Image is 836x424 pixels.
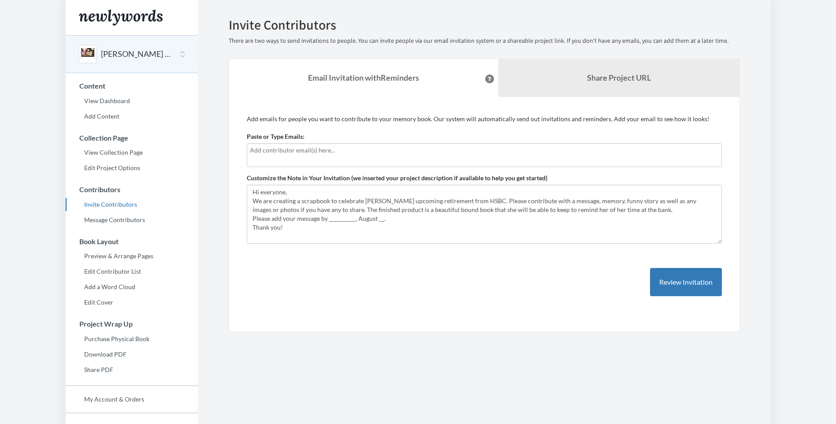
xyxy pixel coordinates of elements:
[247,174,547,182] label: Customize the Note in Your Invitation (we inserted your project description if available to help ...
[66,265,198,278] a: Edit Contributor List
[66,320,198,328] h3: Project Wrap Up
[66,348,198,361] a: Download PDF
[250,145,719,155] input: Add contributor email(s) here...
[247,185,722,244] textarea: Hi everyone, We are creating a scrapbook to celebrate [PERSON_NAME] upcoming retirement from HSBC...
[66,198,198,211] a: Invite Contributors
[66,94,198,108] a: View Dashboard
[308,73,419,82] strong: Email Invitation with Reminders
[66,161,198,175] a: Edit Project Options
[79,10,163,26] img: Newlywords logo
[587,73,651,82] b: Share Project URL
[66,110,198,123] a: Add Content
[229,37,740,45] p: There are two ways to send invitations to people. You can invite people via our email invitation ...
[650,268,722,297] button: Review Invitation
[66,186,198,193] h3: Contributors
[66,82,198,90] h3: Content
[66,146,198,159] a: View Collection Page
[66,213,198,227] a: Message Contributors
[247,115,722,123] p: Add emails for people you want to contribute to your memory book. Our system will automatically s...
[66,363,198,376] a: Share PDF
[66,393,198,406] a: My Account & Orders
[247,132,305,141] label: Paste or Type Emails:
[66,249,198,263] a: Preview & Arrange Pages
[229,18,740,32] h2: Invite Contributors
[66,238,198,245] h3: Book Layout
[66,332,198,346] a: Purchase Physical Book
[66,296,198,309] a: Edit Cover
[66,134,198,142] h3: Collection Page
[101,48,172,60] button: [PERSON_NAME] Retirement
[66,280,198,294] a: Add a Word Cloud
